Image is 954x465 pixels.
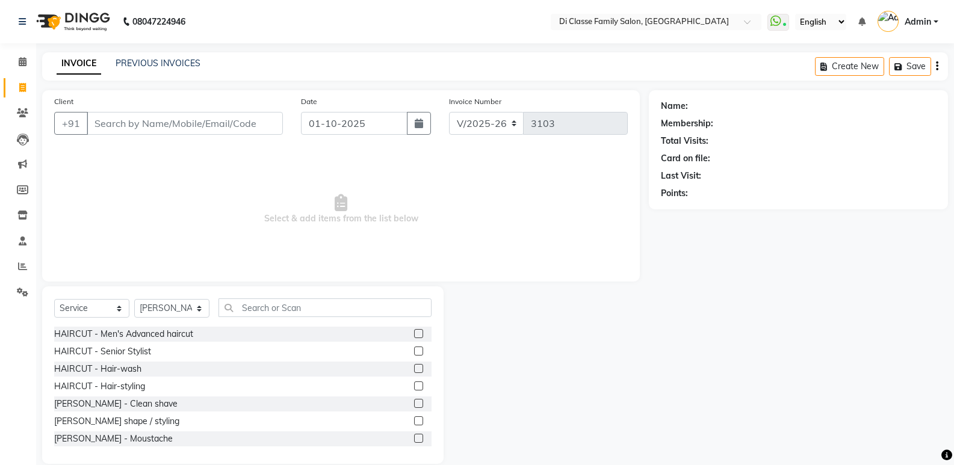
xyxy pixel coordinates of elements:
[449,96,501,107] label: Invoice Number
[54,96,73,107] label: Client
[54,380,145,393] div: HAIRCUT - Hair-styling
[661,100,688,112] div: Name:
[815,57,884,76] button: Create New
[661,187,688,200] div: Points:
[87,112,283,135] input: Search by Name/Mobile/Email/Code
[661,170,701,182] div: Last Visit:
[301,96,317,107] label: Date
[661,135,708,147] div: Total Visits:
[57,53,101,75] a: INVOICE
[218,298,432,317] input: Search or Scan
[878,11,899,32] img: Admin
[54,345,151,358] div: HAIRCUT - Senior Stylist
[116,58,200,69] a: PREVIOUS INVOICES
[54,398,178,410] div: [PERSON_NAME] - Clean shave
[54,363,141,375] div: HAIRCUT - Hair-wash
[661,152,710,165] div: Card on file:
[905,16,931,28] span: Admin
[661,117,713,130] div: Membership:
[54,112,88,135] button: +91
[54,149,628,269] span: Select & add items from the list below
[31,5,113,38] img: logo
[889,57,931,76] button: Save
[54,415,179,428] div: [PERSON_NAME] shape / styling
[132,5,185,38] b: 08047224946
[54,433,173,445] div: [PERSON_NAME] - Moustache
[54,328,193,340] div: HAIRCUT - Men's Advanced haircut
